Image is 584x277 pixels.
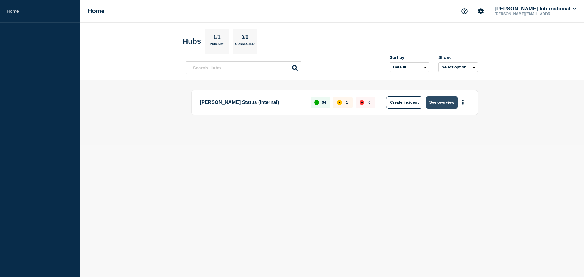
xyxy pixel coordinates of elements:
[474,5,487,18] button: Account settings
[88,8,105,15] h1: Home
[337,100,342,105] div: affected
[386,96,422,109] button: Create incident
[200,96,304,109] p: [PERSON_NAME] Status (Internal)
[390,55,429,60] div: Sort by:
[458,5,471,18] button: Support
[438,55,478,60] div: Show:
[493,12,557,16] p: [PERSON_NAME][EMAIL_ADDRESS][PERSON_NAME][DOMAIN_NAME]
[210,42,224,49] p: Primary
[322,100,326,105] p: 64
[368,100,370,105] p: 0
[438,62,478,72] button: Select option
[360,100,364,105] div: down
[239,34,251,42] p: 0/0
[346,100,348,105] p: 1
[390,62,429,72] select: Sort by
[493,6,577,12] button: [PERSON_NAME] International
[211,34,223,42] p: 1/1
[426,96,458,109] button: See overview
[459,97,467,108] button: More actions
[183,37,201,46] h2: Hubs
[314,100,319,105] div: up
[235,42,254,49] p: Connected
[186,61,301,74] input: Search Hubs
